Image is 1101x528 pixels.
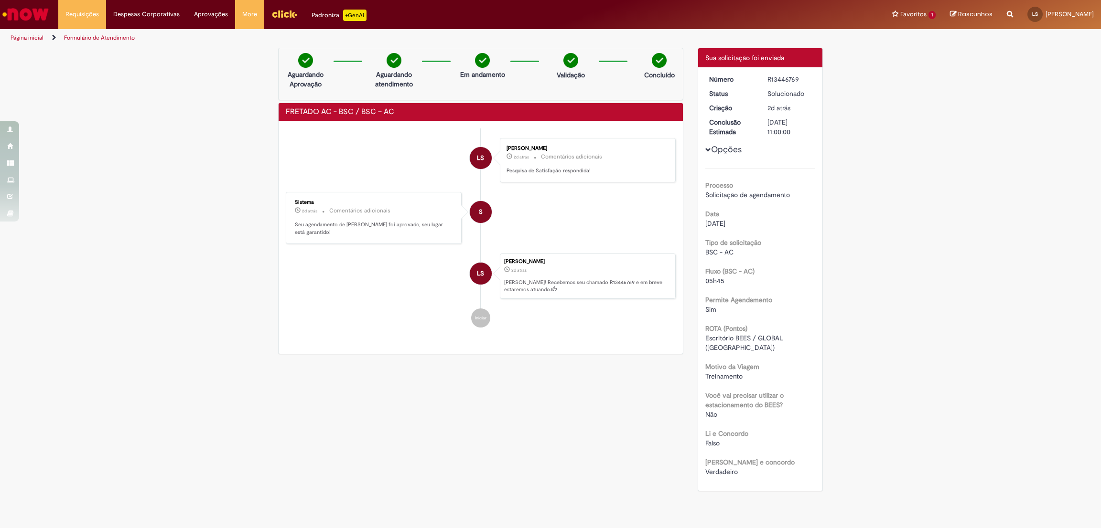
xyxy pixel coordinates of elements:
dt: Status [702,89,761,98]
span: Falso [705,439,720,447]
time: 26/08/2025 08:50:03 [511,267,527,273]
span: 2d atrás [514,154,529,160]
span: 1 [928,11,936,19]
div: Sistema [295,200,454,205]
b: Li e Concordo [705,429,748,438]
div: [PERSON_NAME] [504,259,670,264]
p: Aguardando Aprovação [282,70,329,89]
p: Concluído [644,70,675,80]
b: ROTA (Pontos) [705,324,747,333]
div: Padroniza [312,10,367,21]
img: check-circle-green.png [652,53,667,68]
span: Favoritos [900,10,927,19]
div: [PERSON_NAME] [507,146,666,151]
img: check-circle-green.png [298,53,313,68]
h2: FRETADO AC - BSC / BSC – AC Histórico de tíquete [286,108,394,116]
span: Solicitação de agendamento [705,190,790,199]
span: Requisições [65,10,99,19]
span: More [242,10,257,19]
p: Pesquisa de Satisfação respondida! [507,167,666,175]
img: check-circle-green.png [475,53,490,68]
p: Aguardando atendimento [371,70,417,89]
a: Rascunhos [950,10,993,19]
span: BSC - AC [705,248,734,256]
small: Comentários adicionais [541,153,602,161]
b: [PERSON_NAME] e concordo [705,458,795,466]
span: [PERSON_NAME] [1046,10,1094,18]
span: 2d atrás [767,104,790,112]
dt: Número [702,74,761,84]
p: +GenAi [343,10,367,21]
p: [PERSON_NAME]! Recebemos seu chamado R13446769 e em breve estaremos atuando. [504,279,670,294]
span: LS [477,262,484,285]
span: Não [705,410,717,419]
b: Permite Agendamento [705,296,772,304]
time: 26/08/2025 08:50:14 [514,154,529,160]
b: Tipo de solicitação [705,238,761,247]
span: Aprovações [194,10,228,19]
div: 26/08/2025 08:50:03 [767,103,812,113]
div: Solucionado [767,89,812,98]
span: 05h45 [705,276,724,285]
b: Fluxo (BSC - AC) [705,267,755,275]
div: Leonardo Vitor Rosa Do Carmo Silva [470,263,492,285]
img: ServiceNow [1,5,50,24]
b: Motivo da Viagem [705,362,759,371]
span: Treinamento [705,372,743,380]
div: R13446769 [767,74,812,84]
time: 26/08/2025 08:50:03 [767,104,790,112]
span: Sua solicitação foi enviada [705,53,784,62]
span: Despesas Corporativas [113,10,180,19]
span: Rascunhos [958,10,993,19]
div: Leonardo Vitor Rosa Do Carmo Silva [470,147,492,169]
b: Data [705,210,719,218]
dt: Conclusão Estimada [702,117,761,137]
small: Comentários adicionais [329,207,390,215]
span: S [479,201,483,223]
div: System [470,201,492,223]
a: Formulário de Atendimento [64,34,135,42]
span: LS [1032,11,1038,17]
span: 2d atrás [511,267,527,273]
ul: Trilhas de página [7,29,727,47]
b: Você vai precisar utilizar o estacionamento do BEES? [705,391,784,409]
img: check-circle-green.png [387,53,401,68]
img: check-circle-green.png [563,53,578,68]
li: Leonardo Vitor Rosa Do Carmo Silva [286,253,676,299]
b: Processo [705,181,733,190]
p: Seu agendamento de [PERSON_NAME] foi aprovado, seu lugar está garantido! [295,221,454,236]
p: Em andamento [460,70,505,79]
span: LS [477,147,484,169]
dt: Criação [702,103,761,113]
span: Sim [705,305,716,314]
span: [DATE] [705,219,725,228]
span: Verdadeiro [705,467,738,476]
span: 2d atrás [302,208,317,214]
ul: Histórico de tíquete [286,128,676,337]
img: click_logo_yellow_360x200.png [271,7,297,21]
time: 26/08/2025 08:50:08 [302,208,317,214]
div: [DATE] 11:00:00 [767,117,812,137]
a: Página inicial [11,34,43,42]
p: Validação [557,70,585,80]
span: Escritório BEES / GLOBAL ([GEOGRAPHIC_DATA]) [705,334,785,352]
